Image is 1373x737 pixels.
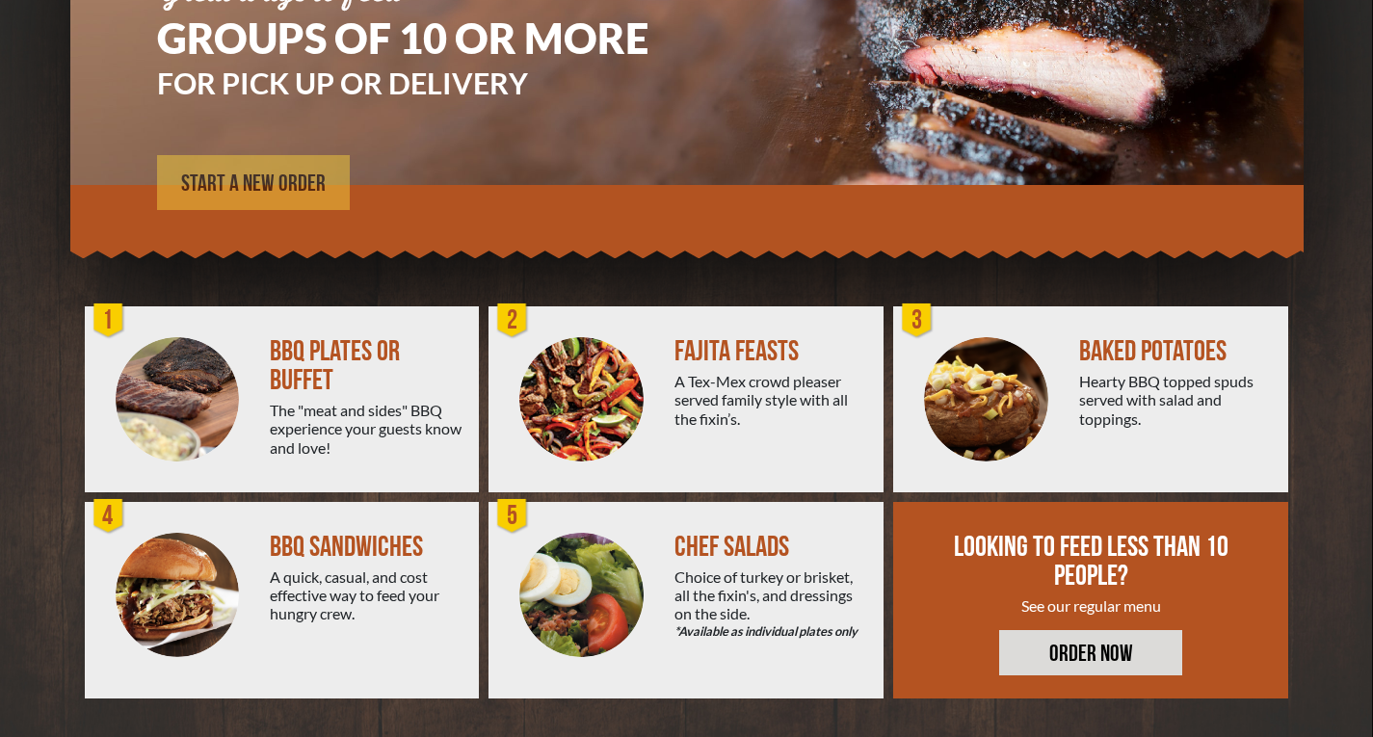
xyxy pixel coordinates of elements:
[924,337,1048,461] img: PEJ-Baked-Potato.png
[181,172,326,196] span: START A NEW ORDER
[1079,337,1273,366] div: BAKED POTATOES
[270,337,463,395] div: BBQ PLATES OR BUFFET
[90,302,128,340] div: 1
[999,630,1182,675] a: ORDER NOW
[157,155,350,210] a: START A NEW ORDER
[951,533,1232,591] div: LOOKING TO FEED LESS THAN 10 PEOPLE?
[90,497,128,536] div: 4
[674,567,868,642] div: Choice of turkey or brisket, all the fixin's, and dressings on the side.
[493,497,532,536] div: 5
[270,567,463,623] div: A quick, casual, and cost effective way to feed your hungry crew.
[270,533,463,562] div: BBQ SANDWICHES
[674,533,868,562] div: CHEF SALADS
[493,302,532,340] div: 2
[116,533,240,657] img: PEJ-BBQ-Sandwich.png
[674,622,868,641] em: *Available as individual plates only
[116,337,240,461] img: PEJ-BBQ-Buffet.png
[157,17,706,59] h1: GROUPS OF 10 OR MORE
[674,372,868,428] div: A Tex-Mex crowd pleaser served family style with all the fixin’s.
[519,533,644,657] img: Salad-Circle.png
[519,337,644,461] img: PEJ-Fajitas.png
[1079,372,1273,428] div: Hearty BBQ topped spuds served with salad and toppings.
[674,337,868,366] div: FAJITA FEASTS
[951,596,1232,615] div: See our regular menu
[157,68,706,97] h3: FOR PICK UP OR DELIVERY
[898,302,937,340] div: 3
[270,401,463,457] div: The "meat and sides" BBQ experience your guests know and love!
